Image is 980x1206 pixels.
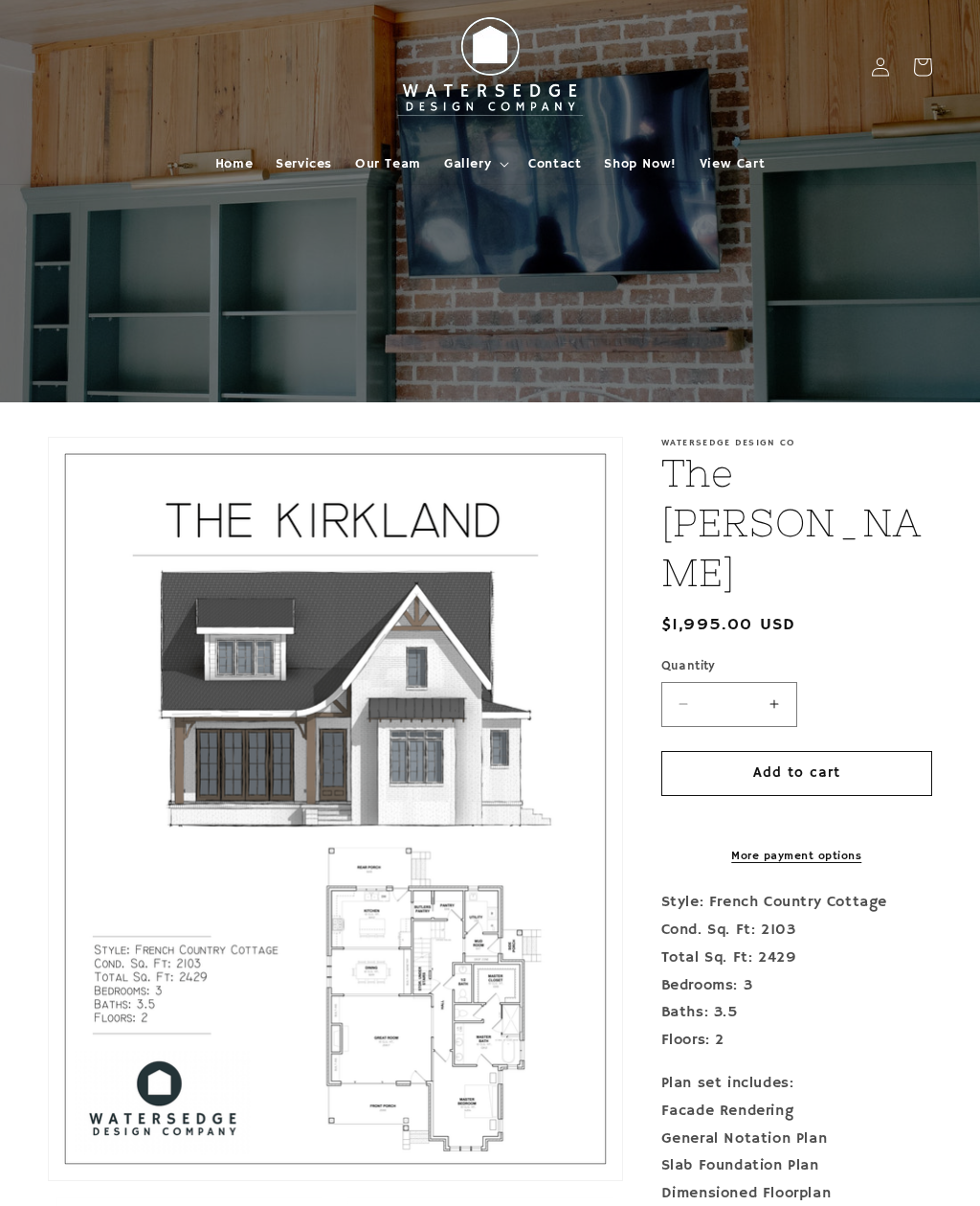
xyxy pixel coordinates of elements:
[661,1098,932,1126] div: Facade Rendering
[661,889,932,1055] p: Style: French Country Cottage Cond. Sq. Ft: 2103 Total Sq. Ft: 2429 Bedrooms: 3 Baths: 3.5 Floors: 2
[661,612,796,638] span: $1,995.00 USD
[517,144,592,184] a: Contact
[355,155,421,172] span: Our Team
[661,1126,932,1153] div: General Notation Plan
[688,144,776,184] a: View Cart
[661,751,932,796] button: Add to cart
[433,144,517,184] summary: Gallery
[385,8,595,126] img: Watersedge Design Co
[264,144,344,184] a: Services
[661,437,932,448] p: Watersedge Design Co
[661,657,932,676] label: Quantity
[204,144,264,184] a: Home
[344,144,433,184] a: Our Team
[661,448,932,598] h1: The [PERSON_NAME]
[661,848,932,865] a: More payment options
[604,155,676,172] span: Shop Now!
[444,155,491,172] span: Gallery
[215,155,253,172] span: Home
[592,144,687,184] a: Shop Now!
[276,155,332,172] span: Services
[661,1070,932,1098] div: Plan set includes:
[528,155,581,172] span: Contact
[661,1152,932,1180] div: Slab Foundation Plan
[700,155,765,172] span: View Cart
